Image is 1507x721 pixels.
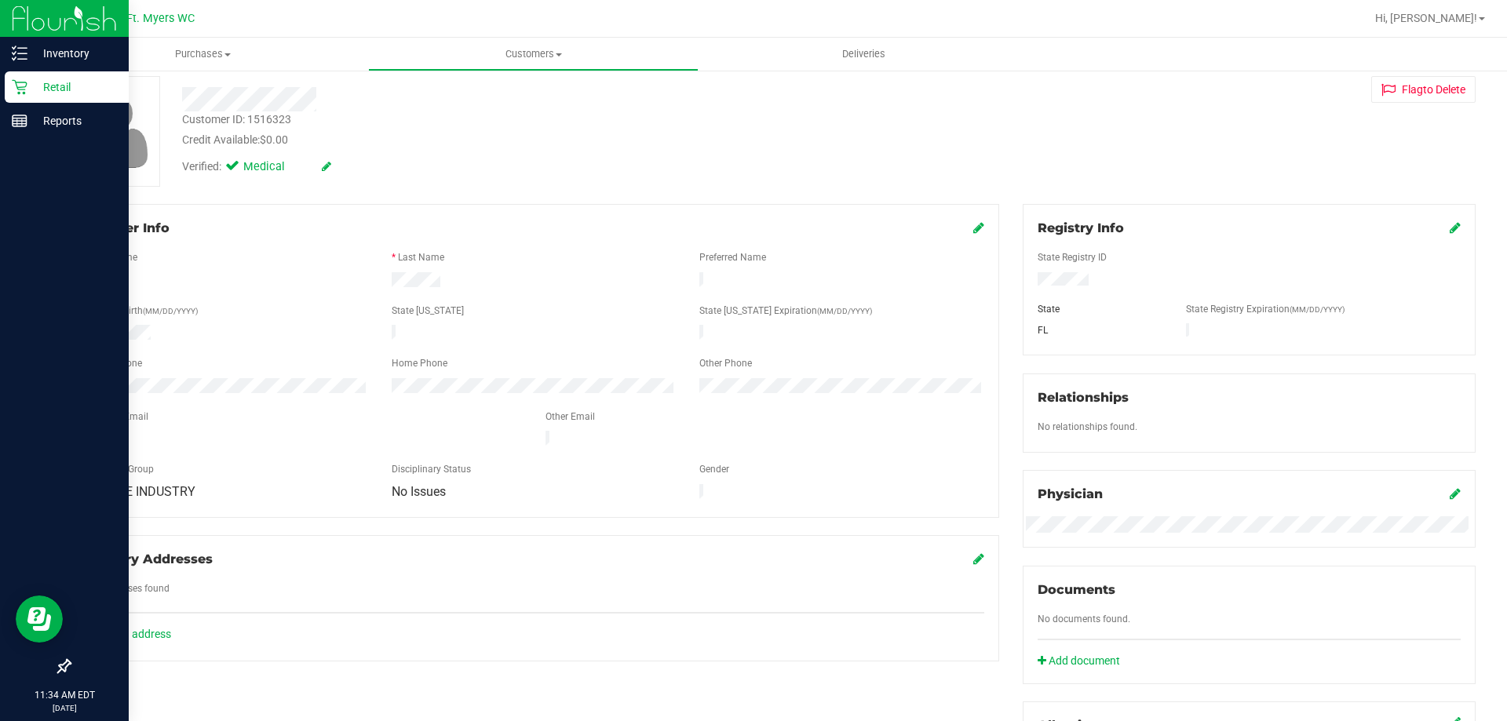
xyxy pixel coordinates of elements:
span: Customers [369,47,698,61]
label: State [US_STATE] [392,304,464,318]
span: $0.00 [260,133,288,146]
inline-svg: Inventory [12,46,27,61]
label: Preferred Name [699,250,766,264]
span: Deliveries [821,47,907,61]
span: (MM/DD/YYYY) [1290,305,1345,314]
span: Delivery Addresses [84,552,213,566]
span: (MM/DD/YYYY) [817,307,872,315]
span: Medical [243,158,306,176]
p: Inventory [27,44,122,63]
p: 11:34 AM EDT [7,688,122,702]
span: No Issues [392,484,446,499]
p: Reports [27,111,122,130]
span: Relationships [1038,390,1129,405]
iframe: Resource center [16,595,63,643]
span: Registry Info [1038,220,1124,235]
inline-svg: Retail [12,79,27,95]
div: Customer ID: 1516323 [182,111,291,128]
label: Date of Birth [90,304,198,318]
label: State Registry ID [1038,250,1107,264]
label: State [US_STATE] Expiration [699,304,872,318]
div: Verified: [182,158,331,176]
span: Physician [1038,486,1103,501]
span: SERVICE INDUSTRY [84,484,195,499]
span: Hi, [PERSON_NAME]! [1375,12,1477,24]
span: Documents [1038,582,1115,597]
label: No relationships found. [1038,420,1137,434]
label: Disciplinary Status [392,462,471,476]
p: Retail [27,78,122,96]
label: Last Name [398,250,444,264]
span: (MM/DD/YYYY) [143,307,198,315]
label: Other Phone [699,356,752,370]
p: [DATE] [7,702,122,714]
a: Customers [368,38,699,71]
label: State Registry Expiration [1186,302,1345,316]
a: Purchases [38,38,368,71]
span: Ft. Myers WC [126,12,195,25]
div: Credit Available: [182,132,874,148]
a: Add document [1038,653,1128,669]
inline-svg: Reports [12,113,27,129]
a: Deliveries [699,38,1029,71]
button: Flagto Delete [1371,76,1476,103]
label: Home Phone [392,356,447,370]
span: No documents found. [1038,614,1130,625]
label: Other Email [546,410,595,424]
div: State [1026,302,1175,316]
label: Gender [699,462,729,476]
div: FL [1026,323,1175,337]
span: Purchases [38,47,368,61]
